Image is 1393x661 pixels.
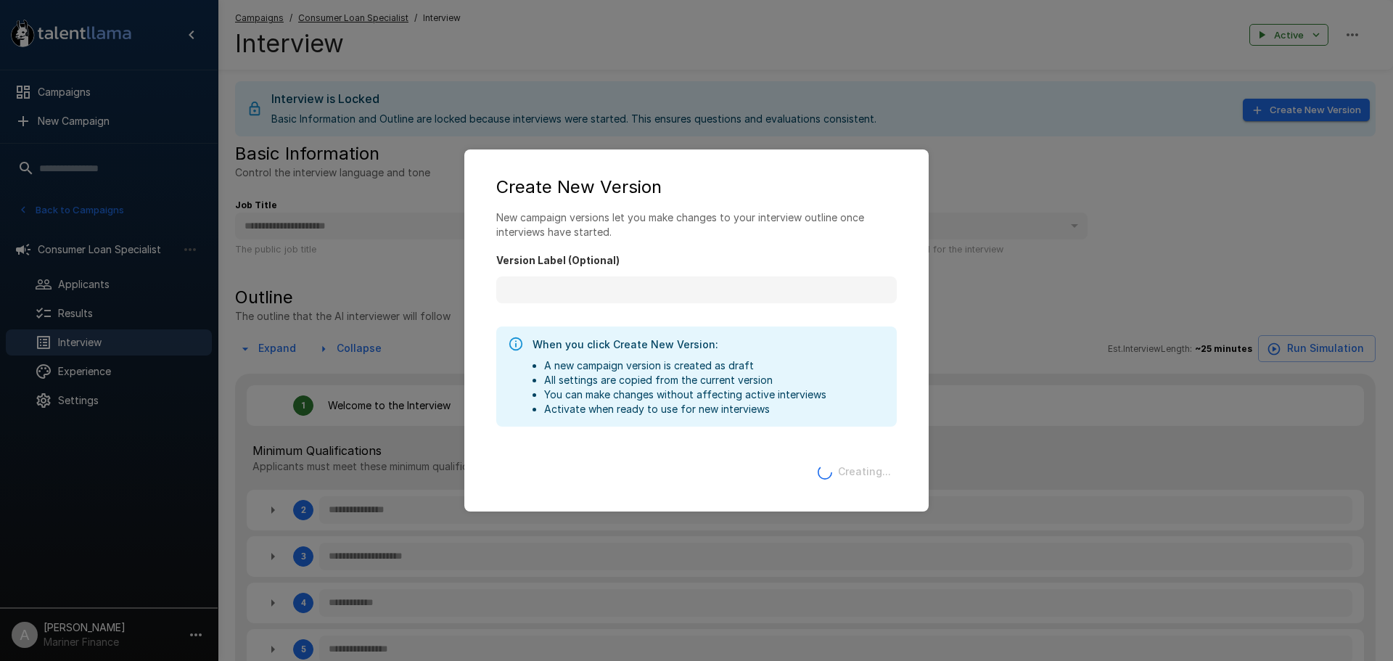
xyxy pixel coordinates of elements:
li: A new campaign version is created as draft [544,358,826,373]
h6: When you click Create New Version: [533,337,826,353]
li: Activate when ready to use for new interviews [544,402,826,416]
p: New campaign versions let you make changes to your interview outline once interviews have started. [496,210,897,239]
li: You can make changes without affecting active interviews [544,387,826,402]
h2: Create New Version [479,164,914,210]
li: All settings are copied from the current version [544,373,826,387]
label: Version Label (Optional) [496,254,897,268]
